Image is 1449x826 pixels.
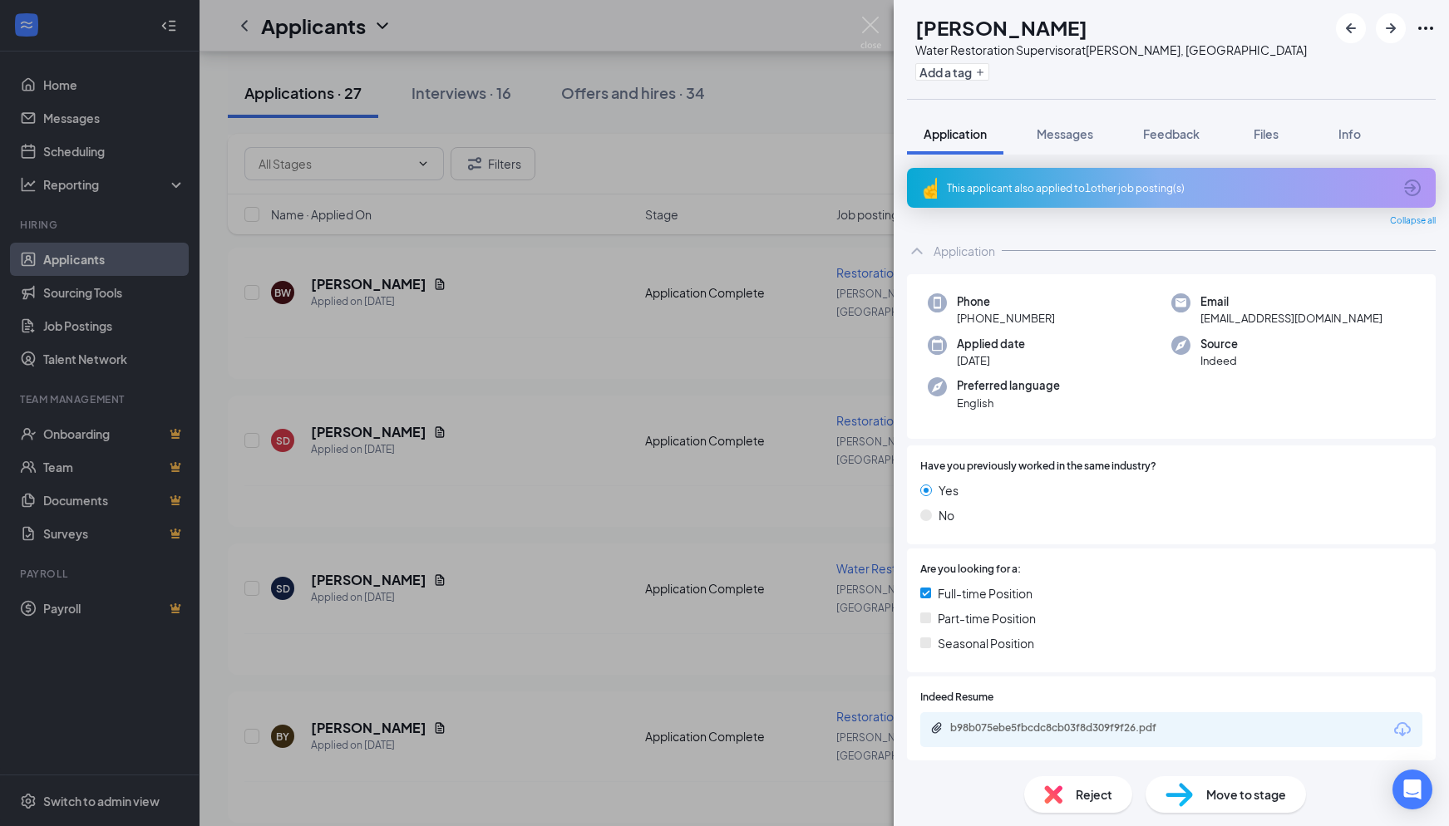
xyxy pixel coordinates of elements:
button: PlusAdd a tag [915,63,989,81]
span: Have you previously worked in the same industry? [920,459,1156,474]
span: Feedback [1143,126,1200,141]
div: b98b075ebe5fbcdc8cb03f8d309f9f26.pdf [950,721,1183,735]
span: [EMAIL_ADDRESS][DOMAIN_NAME] [1200,310,1382,327]
span: No [939,506,954,524]
span: Application [924,126,987,141]
span: Part-time Position [938,609,1036,627]
span: Are you looking for a: [920,562,1021,578]
svg: ChevronUp [907,241,927,261]
button: ArrowRight [1376,13,1406,43]
span: Email [1200,293,1382,310]
span: Messages [1037,126,1093,141]
span: Source [1200,336,1238,352]
span: Phone [957,293,1055,310]
span: Reject [1076,785,1112,804]
h1: [PERSON_NAME] [915,13,1087,42]
span: Seasonal Position [938,634,1034,652]
span: English [957,395,1060,411]
div: This applicant also applied to 1 other job posting(s) [947,181,1392,195]
span: Info [1338,126,1361,141]
span: Collapse all [1390,214,1436,228]
div: Water Restoration Supervisor at [PERSON_NAME], [GEOGRAPHIC_DATA] [915,42,1307,58]
button: ArrowLeftNew [1336,13,1366,43]
svg: ArrowCircle [1402,178,1422,198]
span: [DATE] [957,352,1025,369]
span: Full-time Position [938,584,1033,602]
svg: ArrowRight [1381,18,1401,38]
svg: ArrowLeftNew [1341,18,1361,38]
span: Indeed [1200,352,1238,369]
svg: Ellipses [1416,18,1436,38]
svg: Paperclip [930,721,944,735]
div: Application [934,243,995,259]
span: Yes [939,481,959,499]
span: [PHONE_NUMBER] [957,310,1055,327]
span: Indeed Resume [920,690,993,706]
svg: Plus [975,67,985,77]
span: Preferred language [957,377,1060,394]
span: Move to stage [1206,785,1286,804]
a: Paperclipb98b075ebe5fbcdc8cb03f8d309f9f26.pdf [930,721,1200,737]
span: Applied date [957,336,1025,352]
span: Files [1254,126,1279,141]
div: Open Intercom Messenger [1392,769,1432,809]
svg: Download [1392,720,1412,740]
